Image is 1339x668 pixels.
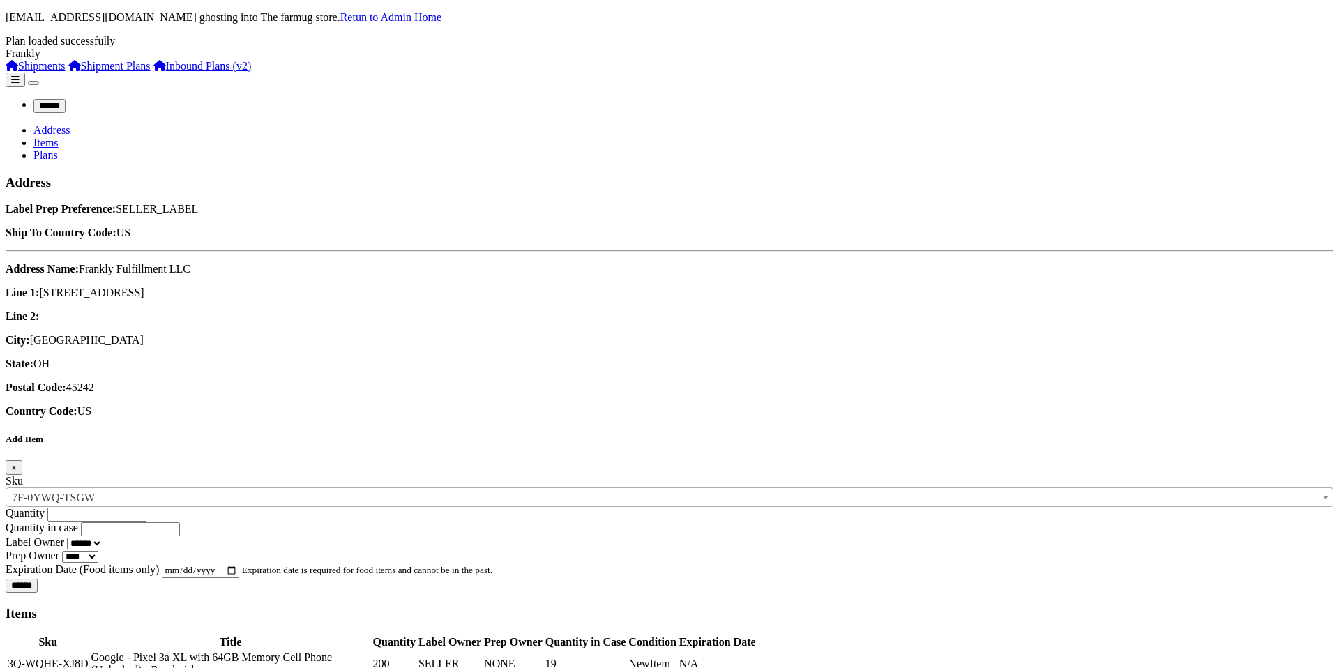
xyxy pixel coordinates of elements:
strong: Line 2: [6,310,39,322]
strong: Address Name: [6,263,79,275]
div: Frankly [6,47,1333,60]
a: Retun to Admin Home [340,11,441,23]
a: Address [33,124,70,136]
strong: Country Code: [6,405,77,417]
label: Prep Owner [6,549,59,561]
th: Quantity [372,635,416,649]
span: Pro Sanitize Hand Sanitizer, 8 oz Bottles, 1 Carton, 12 bottles each Carton [6,488,1333,508]
p: OH [6,358,1333,370]
a: Shipments [6,60,66,72]
div: Plan loaded successfully [6,35,1333,47]
label: Label Owner [6,536,64,548]
strong: City: [6,334,30,346]
a: Inbound Plans (v2) [153,60,252,72]
p: US [6,405,1333,418]
button: Toggle navigation [28,81,39,85]
a: Shipment Plans [68,60,151,72]
button: Close [6,460,22,475]
strong: Ship To Country Code: [6,227,116,238]
th: Expiration Date [679,635,757,649]
label: Quantity [6,507,45,519]
p: US [6,227,1333,239]
a: Items [33,137,59,149]
th: Title [91,635,371,649]
th: Condition [628,635,676,649]
strong: Postal Code: [6,381,66,393]
strong: State: [6,358,33,370]
label: Quantity in case [6,522,78,533]
th: Sku [7,635,89,649]
p: Frankly Fulfillment LLC [6,263,1333,275]
p: [STREET_ADDRESS] [6,287,1333,299]
strong: Label Prep Preference: [6,203,116,215]
h3: Address [6,175,1333,190]
p: [GEOGRAPHIC_DATA] [6,334,1333,347]
small: Expiration date is required for food items and cannot be in the past. [242,565,492,575]
p: 45242 [6,381,1333,394]
a: Plans [33,149,58,161]
label: Expiration Date (Food items only) [6,563,159,575]
p: [EMAIL_ADDRESS][DOMAIN_NAME] ghosting into The farmug store. [6,11,1333,24]
p: SELLER_LABEL [6,203,1333,215]
span: × [11,462,17,473]
h3: Items [6,606,1333,621]
th: Quantity in Case [545,635,627,649]
h5: Add Item [6,434,1333,445]
span: Pro Sanitize Hand Sanitizer, 8 oz Bottles, 1 Carton, 12 bottles each Carton [6,487,1333,507]
label: Sku [6,475,23,487]
th: Label Owner [418,635,482,649]
strong: Line 1: [6,287,39,298]
th: Prep Owner [483,635,543,649]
